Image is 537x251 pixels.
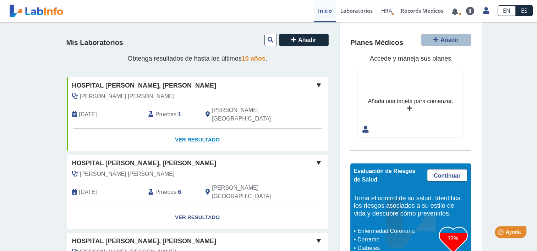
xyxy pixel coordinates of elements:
[439,234,467,242] h3: 77%
[143,106,200,123] div: :
[434,173,461,179] span: Continuar
[354,195,467,218] h5: Toma el control de su salud. Identifica los riesgos asociados a su estilo de vida y descubre cómo...
[155,110,176,119] span: Pruebas
[79,110,97,119] span: 2025-10-06
[72,81,216,90] span: Hospital [PERSON_NAME], [PERSON_NAME]
[370,55,451,62] span: Accede y maneja sus planes
[66,39,123,47] h4: Mis Laboratorios
[516,5,533,16] a: ES
[350,39,403,47] h4: Planes Médicos
[178,189,181,195] b: 6
[356,235,439,244] li: Derrame
[67,129,328,151] a: Ver Resultado
[72,236,216,246] span: Hospital [PERSON_NAME], [PERSON_NAME]
[79,188,97,196] span: 2025-07-21
[498,5,516,16] a: EN
[72,158,216,168] span: Hospital [PERSON_NAME], [PERSON_NAME]
[80,170,175,178] span: Rodriguez Rivera, Nixzaliz
[212,184,290,201] span: Ponce, PR
[143,184,200,201] div: :
[368,97,453,106] div: Añada una tarjeta para comenzar.
[242,55,265,62] span: 10 años
[212,106,290,123] span: Ponce, PR
[354,168,416,183] span: Evaluación de Riesgos de Salud
[178,111,181,117] b: 1
[381,7,392,14] span: HRA
[67,206,328,229] a: Ver Resultado
[421,34,471,46] button: Añadir
[356,227,439,235] li: Enfermedad Coronaria
[440,37,459,43] span: Añadir
[474,223,529,243] iframe: Help widget launcher
[80,92,175,101] span: Baez Tellado, Richard
[427,169,467,182] a: Continuar
[298,37,316,43] span: Añadir
[155,188,176,196] span: Pruebas
[279,34,329,46] button: Añadir
[127,55,267,62] span: Obtenga resultados de hasta los últimos .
